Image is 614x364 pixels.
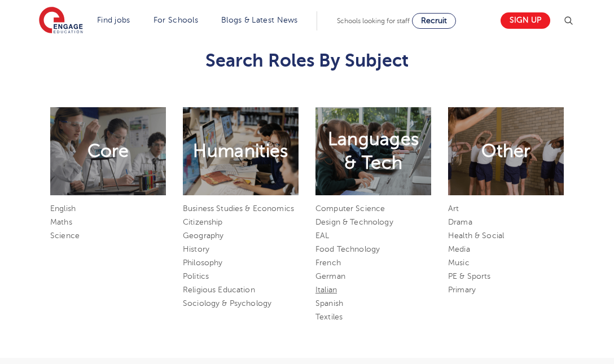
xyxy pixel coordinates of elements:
a: Music [448,258,470,267]
a: Primary [448,286,476,294]
a: French [315,258,341,267]
a: Media [448,245,470,253]
a: Maths [50,218,72,226]
a: Science [50,231,80,240]
h2: Humanities [193,139,288,163]
h2: Other [481,139,530,163]
a: Geography [183,231,223,240]
a: Design & Technology [315,218,393,226]
a: English [50,204,76,213]
a: EAL [315,231,329,240]
a: Sociology & Psychology [183,299,271,308]
span: Recruit [421,16,447,25]
h2: Core [87,139,129,163]
a: Art [448,204,459,213]
a: Business Studies & Economics [183,204,294,213]
a: Food Technology [315,245,380,253]
a: Sign up [501,12,550,29]
a: Health & Social [448,231,504,240]
a: Religious Education [183,286,255,294]
span: Schools looking for staff [337,17,410,25]
a: History [183,245,209,253]
a: Philosophy [183,258,222,267]
img: Engage Education [39,7,83,35]
a: Find jobs [97,16,130,24]
a: Textiles [315,313,343,321]
a: Italian [315,286,337,294]
span: Search Roles By Subject [205,50,409,71]
a: PE & Sports [448,272,491,280]
a: Spanish [315,299,343,308]
a: Citizenship [183,218,223,226]
a: Politics [183,272,209,280]
a: For Schools [153,16,198,24]
a: Drama [448,218,472,226]
h2: Languages & Tech [328,128,419,175]
a: German [315,272,345,280]
a: Blogs & Latest News [221,16,298,24]
a: Recruit [412,13,456,29]
a: Computer Science [315,204,385,213]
